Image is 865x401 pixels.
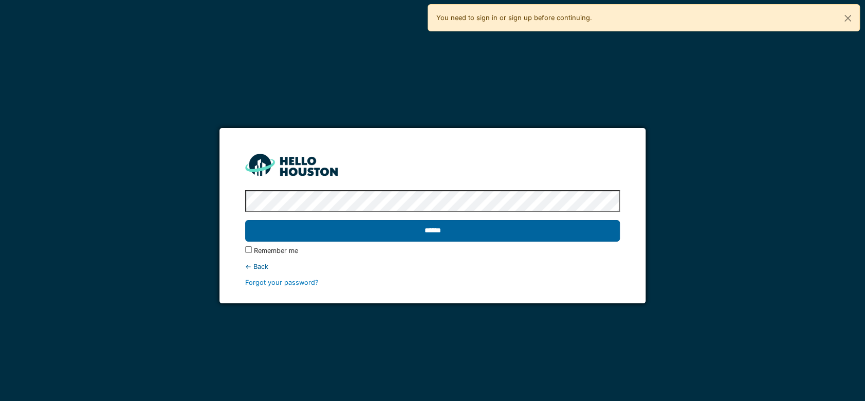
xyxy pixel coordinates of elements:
[245,262,620,271] div: ← Back
[836,5,859,32] button: Close
[245,154,338,176] img: HH_line-BYnF2_Hg.png
[254,246,298,256] label: Remember me
[428,4,860,31] div: You need to sign in or sign up before continuing.
[245,279,319,286] a: Forgot your password?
